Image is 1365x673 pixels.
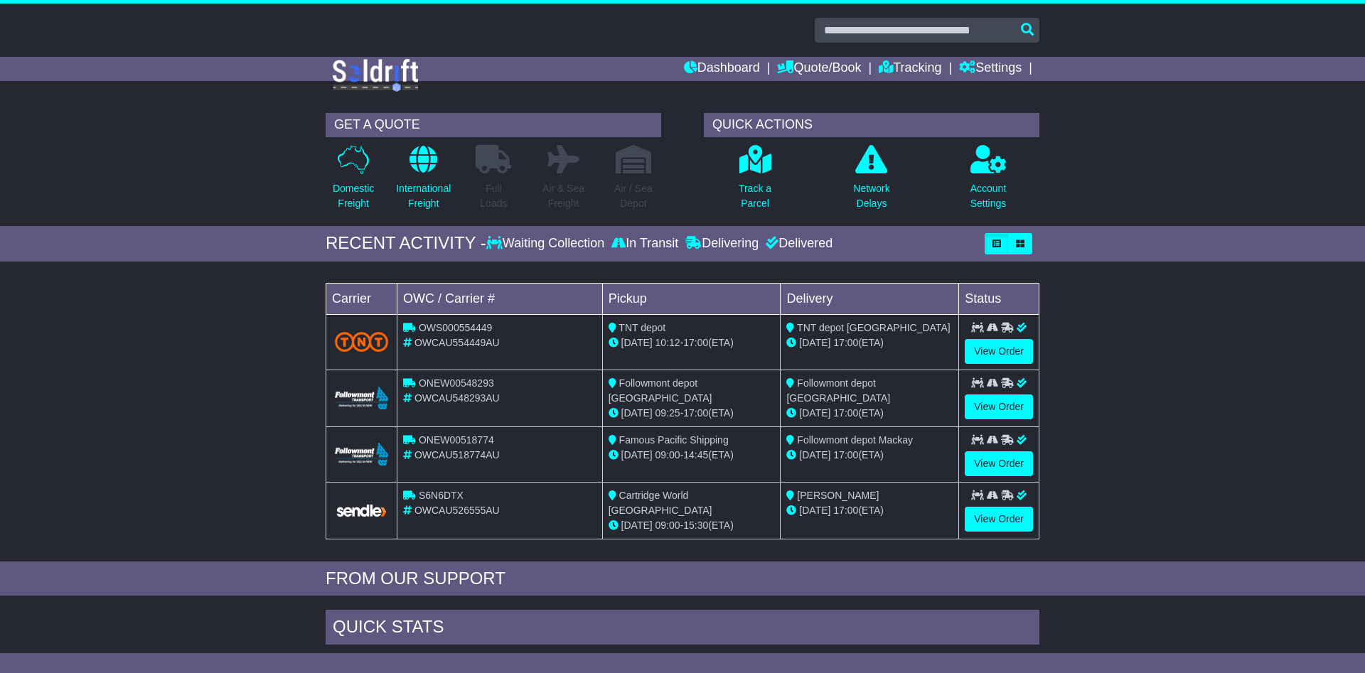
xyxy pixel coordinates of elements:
td: Carrier [326,283,397,314]
div: Delivered [762,236,833,252]
div: (ETA) [786,448,953,463]
div: In Transit [608,236,682,252]
img: Followmont_Transport.png [335,387,388,410]
span: [DATE] [799,505,830,516]
a: Quote/Book [777,57,861,81]
p: Full Loads [476,181,511,211]
a: Settings [959,57,1022,81]
span: 17:00 [683,407,708,419]
div: FROM OUR SUPPORT [326,569,1039,589]
td: Pickup [602,283,781,314]
span: OWCAU526555AU [414,505,500,516]
span: 17:00 [833,505,858,516]
a: View Order [965,339,1033,364]
a: Dashboard [684,57,760,81]
span: 09:00 [655,449,680,461]
div: - (ETA) [609,448,775,463]
div: - (ETA) [609,335,775,350]
span: OWCAU554449AU [414,337,500,348]
p: Air / Sea Depot [614,181,653,211]
a: Tracking [879,57,941,81]
span: 15:30 [683,519,708,531]
div: Quick Stats [326,610,1039,648]
a: InternationalFreight [395,144,451,219]
span: [PERSON_NAME] [797,490,879,501]
span: [DATE] [799,449,830,461]
span: 10:12 [655,337,680,348]
span: [DATE] [799,337,830,348]
span: 17:00 [833,449,858,461]
span: OWCAU548293AU [414,392,500,404]
span: Followmont depot [GEOGRAPHIC_DATA] [786,377,890,404]
p: Network Delays [853,181,889,211]
span: [DATE] [799,407,830,419]
span: 14:45 [683,449,708,461]
span: OWCAU518774AU [414,449,500,461]
a: DomesticFreight [332,144,375,219]
div: GET A QUOTE [326,113,661,137]
a: View Order [965,451,1033,476]
td: Delivery [781,283,959,314]
td: OWC / Carrier # [397,283,603,314]
span: [DATE] [621,337,653,348]
p: Domestic Freight [333,181,374,211]
p: Track a Parcel [739,181,771,211]
div: QUICK ACTIONS [704,113,1039,137]
p: Account Settings [970,181,1007,211]
a: AccountSettings [970,144,1007,219]
span: Followmont depot [GEOGRAPHIC_DATA] [609,377,712,404]
span: ONEW00548293 [419,377,494,389]
span: 17:00 [833,407,858,419]
div: Delivering [682,236,762,252]
img: TNT_Domestic.png [335,332,388,351]
img: Followmont_Transport.png [335,443,388,466]
span: Famous Pacific Shipping [619,434,729,446]
div: Waiting Collection [486,236,608,252]
div: (ETA) [786,503,953,518]
span: Cartridge World [GEOGRAPHIC_DATA] [609,490,712,516]
span: [DATE] [621,449,653,461]
a: NetworkDelays [852,144,890,219]
span: 09:25 [655,407,680,419]
span: 09:00 [655,519,680,531]
a: Track aParcel [738,144,772,219]
span: ONEW00518774 [419,434,494,446]
span: OWS000554449 [419,322,493,333]
span: TNT depot [GEOGRAPHIC_DATA] [797,322,951,333]
div: RECENT ACTIVITY - [326,233,486,254]
span: TNT depot [619,322,665,333]
span: Followmont depot Mackay [797,434,913,446]
img: GetCarrierServiceLogo [335,503,388,518]
td: Status [959,283,1039,314]
div: (ETA) [786,335,953,350]
div: - (ETA) [609,406,775,421]
a: View Order [965,507,1033,532]
div: (ETA) [786,406,953,421]
span: 17:00 [833,337,858,348]
span: [DATE] [621,519,653,531]
span: [DATE] [621,407,653,419]
span: 17:00 [683,337,708,348]
p: International Freight [396,181,451,211]
p: Air & Sea Freight [542,181,584,211]
span: S6N6DTX [419,490,464,501]
a: View Order [965,394,1033,419]
div: - (ETA) [609,518,775,533]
